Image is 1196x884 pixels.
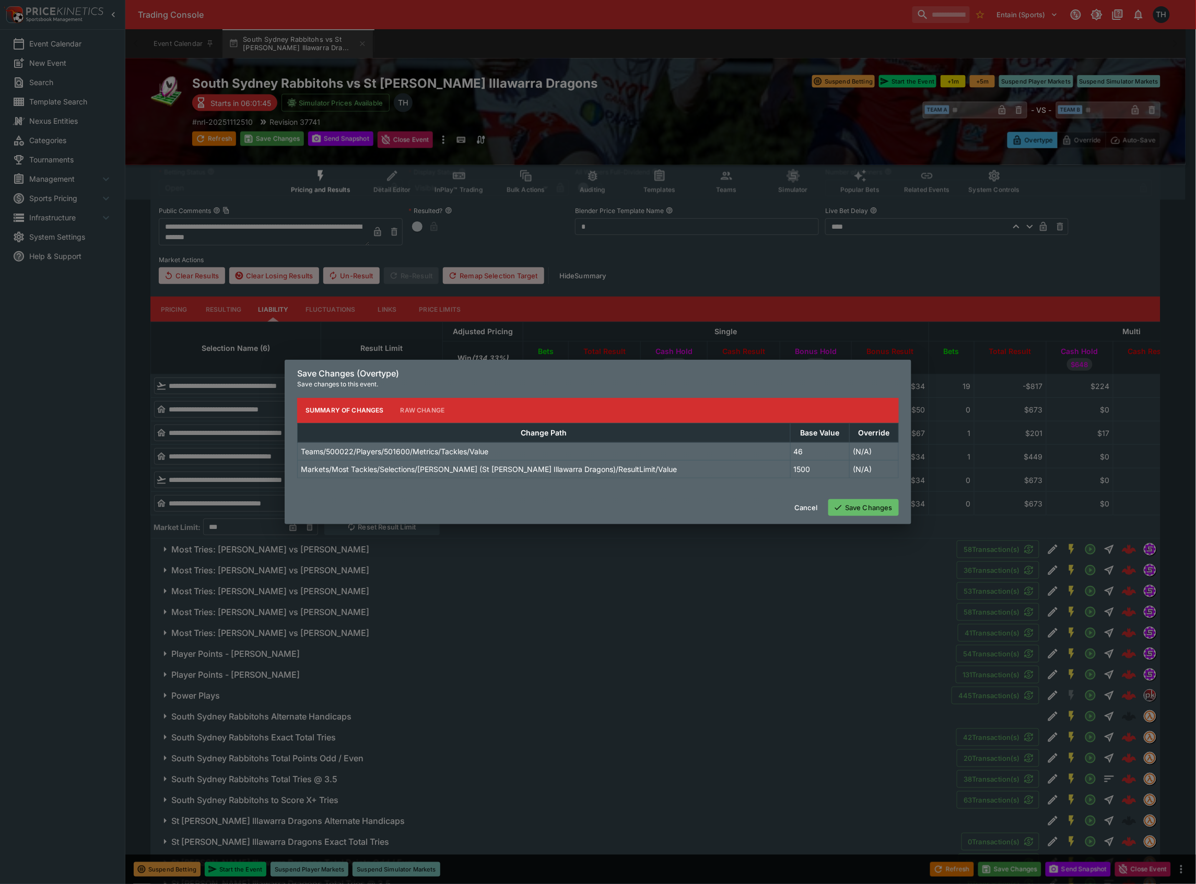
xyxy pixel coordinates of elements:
[297,398,392,423] button: Summary of Changes
[297,368,899,379] h6: Save Changes (Overtype)
[790,423,849,442] th: Base Value
[828,499,899,516] button: Save Changes
[298,423,791,442] th: Change Path
[301,446,488,457] p: Teams/500022/Players/501600/Metrics/Tackles/Value
[301,464,677,475] p: Markets/Most Tackles/Selections/[PERSON_NAME] (St [PERSON_NAME] Illawarra Dragons)/ResultLimit/Value
[790,460,849,478] td: 1500
[850,460,899,478] td: (N/A)
[392,398,453,423] button: Raw Change
[790,442,849,460] td: 46
[850,423,899,442] th: Override
[297,379,899,390] p: Save changes to this event.
[850,442,899,460] td: (N/A)
[788,499,824,516] button: Cancel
